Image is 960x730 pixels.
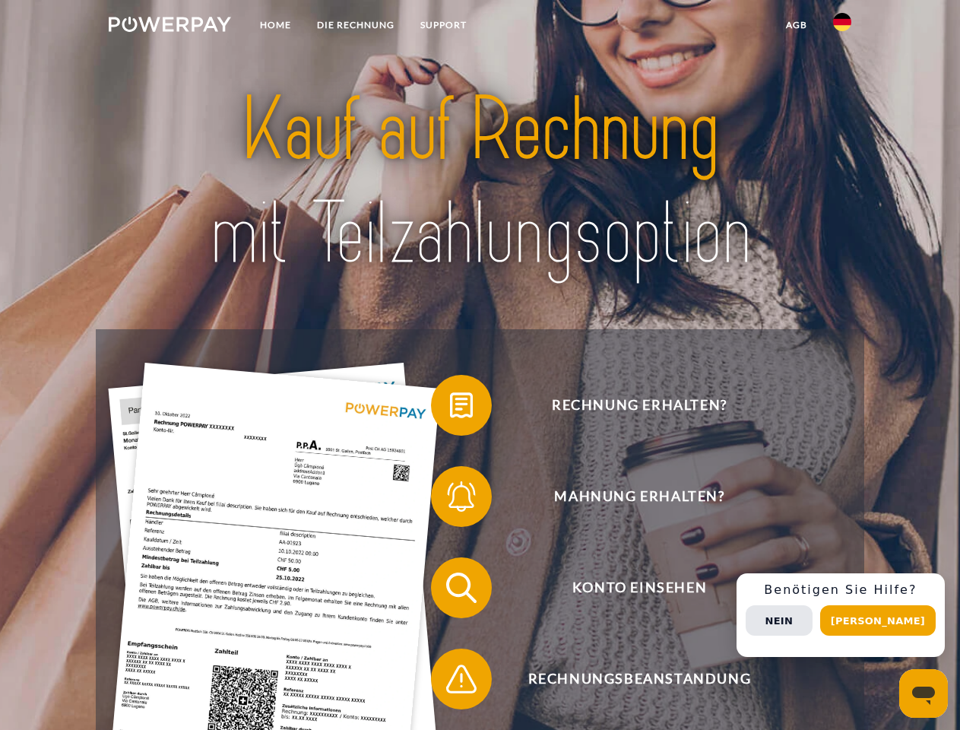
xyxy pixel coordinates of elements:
button: [PERSON_NAME] [820,605,936,636]
span: Rechnung erhalten? [453,375,825,436]
button: Rechnungsbeanstandung [431,649,826,709]
button: Nein [746,605,813,636]
a: DIE RECHNUNG [304,11,407,39]
a: agb [773,11,820,39]
h3: Benötigen Sie Hilfe? [746,582,936,598]
img: title-powerpay_de.svg [145,73,815,291]
img: de [833,13,851,31]
img: qb_warning.svg [442,660,480,698]
span: Mahnung erhalten? [453,466,825,527]
button: Mahnung erhalten? [431,466,826,527]
a: SUPPORT [407,11,480,39]
img: logo-powerpay-white.svg [109,17,231,32]
img: qb_bell.svg [442,478,480,516]
a: Home [247,11,304,39]
img: qb_bill.svg [442,386,480,424]
button: Rechnung erhalten? [431,375,826,436]
span: Konto einsehen [453,557,825,618]
iframe: Schaltfläche zum Öffnen des Messaging-Fensters [899,669,948,718]
div: Schnellhilfe [737,573,945,657]
span: Rechnungsbeanstandung [453,649,825,709]
button: Konto einsehen [431,557,826,618]
img: qb_search.svg [442,569,480,607]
